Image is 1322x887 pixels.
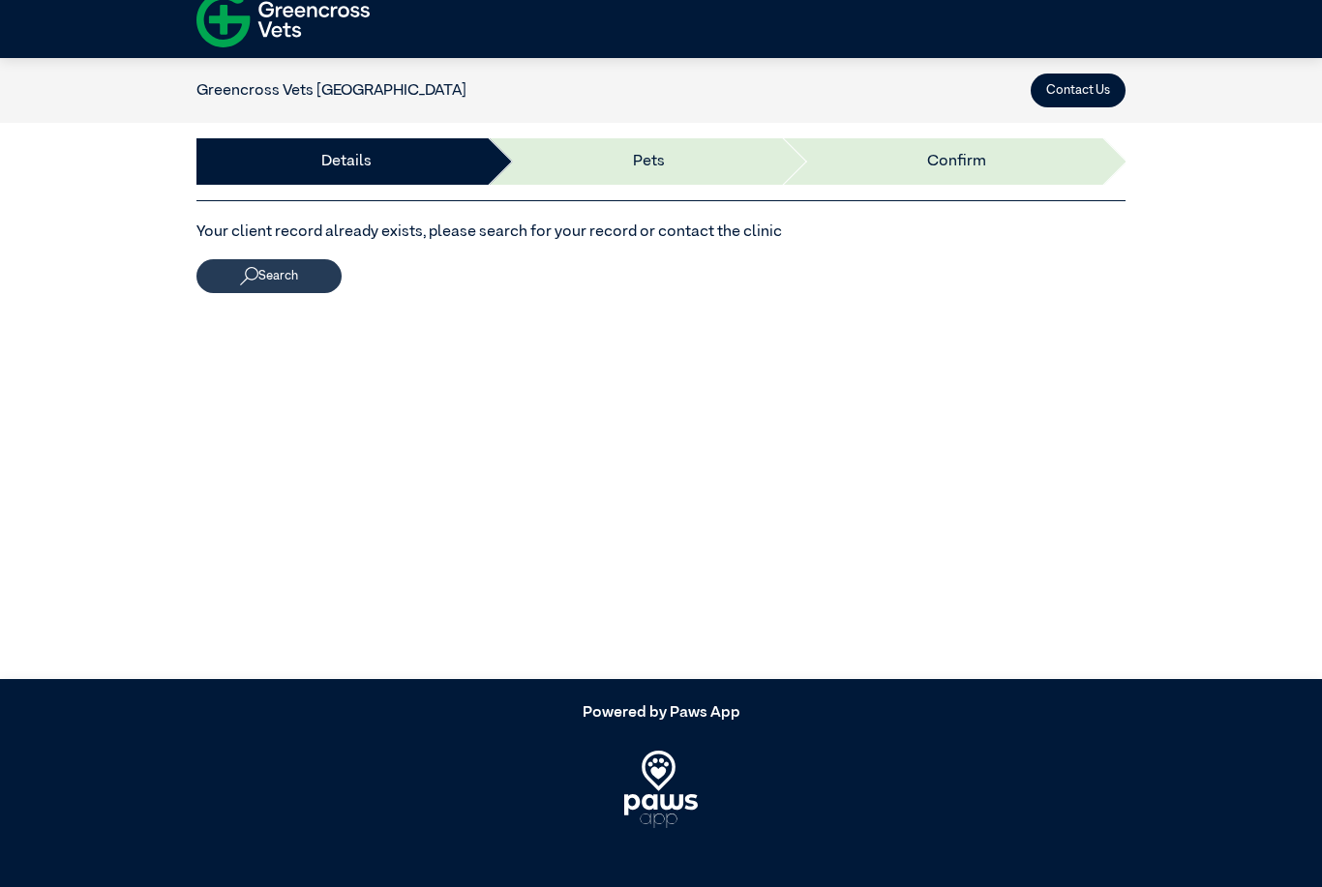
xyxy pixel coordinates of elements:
button: Contact Us [1031,74,1126,107]
nav: breadcrumb [196,79,466,103]
a: Details [321,150,372,173]
button: Search [196,259,342,293]
a: Greencross Vets [GEOGRAPHIC_DATA] [196,83,466,99]
h5: Powered by Paws App [196,704,1126,723]
img: PawsApp [624,751,699,828]
img: ... [240,267,258,285]
div: Your client record already exists, please search for your record or contact the clinic [196,221,1126,244]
